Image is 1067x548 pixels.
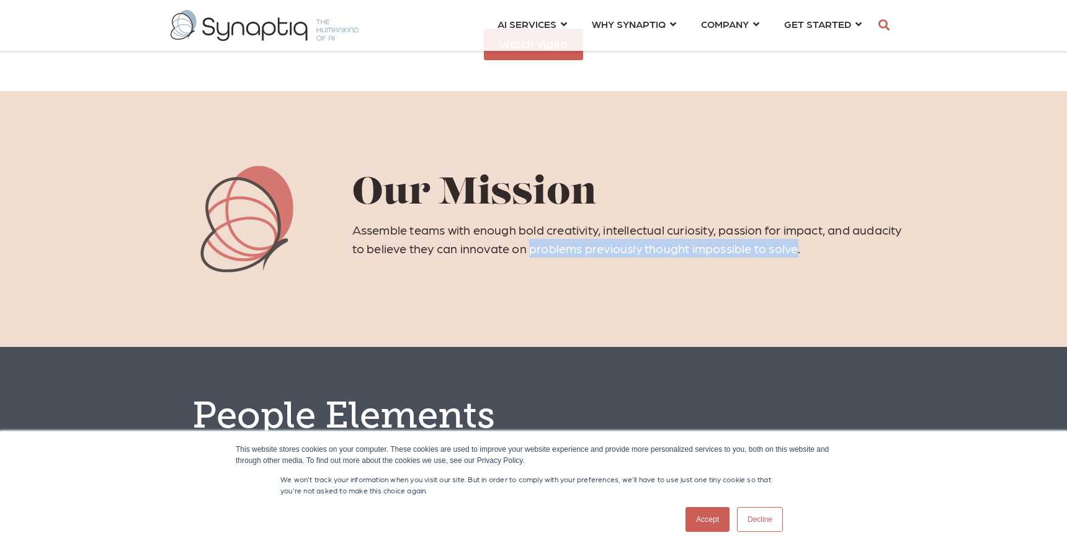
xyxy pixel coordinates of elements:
[784,12,862,35] a: GET STARTED
[192,393,495,438] span: People Elements
[498,16,556,32] span: AI SERVICES
[701,16,749,32] span: COMPANY
[171,10,359,41] img: synaptiq logo-2
[280,474,787,496] p: We won't track your information when you visit our site. But in order to comply with your prefere...
[737,507,783,532] a: Decline
[485,3,874,48] nav: menu
[236,444,831,466] div: This website stores cookies on your computer. These cookies are used to improve your website expe...
[484,29,583,60] a: Watch Video
[784,16,851,32] span: GET STARTED
[592,16,666,32] span: WHY SYNAPTIQ
[352,220,906,258] p: Assemble teams with enough bold creativity, intellectual curiosity, passion for impact, and audac...
[352,176,597,213] span: Our Mission
[592,12,676,35] a: WHY SYNAPTIQ
[200,166,293,272] img: synaptiq symbol jasper
[498,12,567,35] a: AI SERVICES
[701,12,759,35] a: COMPANY
[685,507,730,532] a: Accept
